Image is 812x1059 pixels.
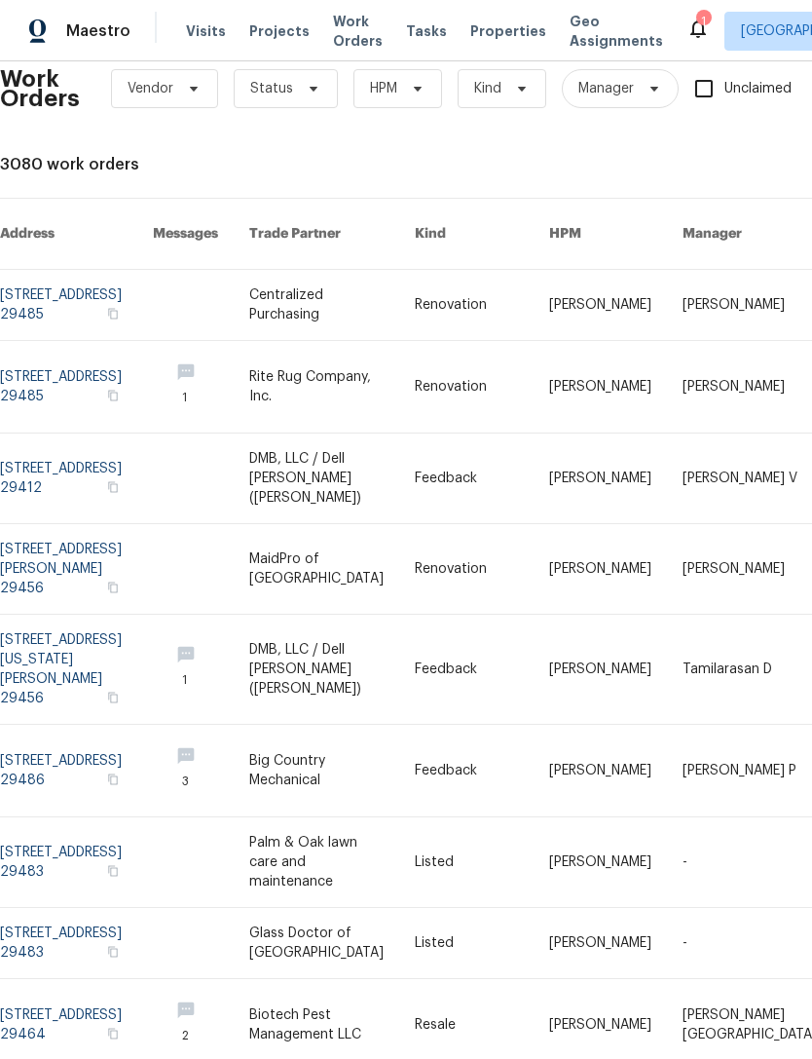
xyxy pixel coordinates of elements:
td: DMB, LLC / Dell [PERSON_NAME] ([PERSON_NAME]) [234,615,399,725]
button: Copy Address [104,771,122,788]
td: Centralized Purchasing [234,270,399,341]
td: Feedback [399,434,534,524]
td: Renovation [399,341,534,434]
span: Vendor [128,79,173,98]
button: Copy Address [104,579,122,596]
td: [PERSON_NAME] [534,817,667,908]
span: Kind [474,79,501,98]
span: Tasks [406,24,447,38]
td: Listed [399,908,534,979]
button: Copy Address [104,862,122,880]
td: Renovation [399,524,534,615]
button: Copy Address [104,943,122,961]
span: Work Orders [333,12,383,51]
td: Glass Doctor of [GEOGRAPHIC_DATA] [234,908,399,979]
span: Projects [249,21,310,41]
td: Feedback [399,615,534,725]
td: Listed [399,817,534,908]
td: [PERSON_NAME] [534,434,667,524]
span: Manager [578,79,634,98]
td: [PERSON_NAME] [534,341,667,434]
td: [PERSON_NAME] [534,270,667,341]
span: Geo Assignments [570,12,663,51]
td: [PERSON_NAME] [534,725,667,817]
button: Copy Address [104,689,122,706]
td: MaidPro of [GEOGRAPHIC_DATA] [234,524,399,615]
span: Properties [470,21,546,41]
th: Trade Partner [234,199,399,270]
td: [PERSON_NAME] [534,615,667,725]
td: Big Country Mechanical [234,725,399,817]
span: HPM [370,79,397,98]
div: 1 [696,12,710,31]
span: Maestro [66,21,130,41]
button: Copy Address [104,478,122,496]
span: Unclaimed [724,79,792,99]
td: Rite Rug Company, Inc. [234,341,399,434]
button: Copy Address [104,305,122,322]
td: [PERSON_NAME] [534,524,667,615]
th: HPM [534,199,667,270]
button: Copy Address [104,1025,122,1042]
td: Renovation [399,270,534,341]
th: Messages [137,199,234,270]
td: [PERSON_NAME] [534,908,667,979]
span: Visits [186,21,226,41]
th: Kind [399,199,534,270]
button: Copy Address [104,387,122,404]
td: Palm & Oak lawn care and maintenance [234,817,399,908]
td: DMB, LLC / Dell [PERSON_NAME] ([PERSON_NAME]) [234,434,399,524]
td: Feedback [399,725,534,817]
span: Status [250,79,293,98]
